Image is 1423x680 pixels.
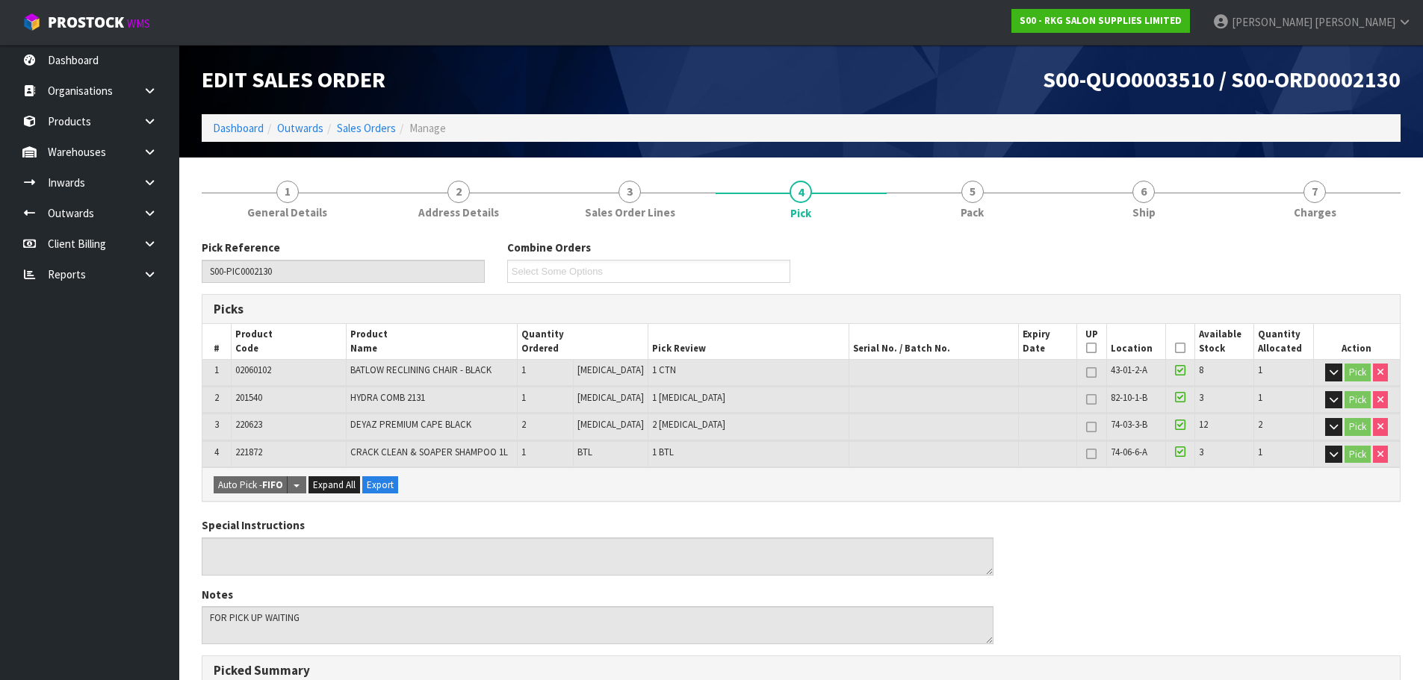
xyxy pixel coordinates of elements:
button: Pick [1345,418,1371,436]
span: 201540 [235,391,262,404]
span: 5 [961,181,984,203]
span: 1 [1258,364,1262,376]
th: Quantity Allocated [1254,324,1313,359]
span: [PERSON_NAME] [1315,15,1395,29]
span: 2 [214,391,219,404]
button: Pick [1345,364,1371,381]
span: 7 [1303,181,1326,203]
span: 1 [521,446,526,458]
span: [MEDICAL_DATA] [577,364,644,376]
a: Sales Orders [337,121,396,135]
span: 2 [447,181,470,203]
button: Export [362,476,398,494]
span: 3 [619,181,641,203]
span: 8 [1199,364,1203,376]
span: S00-QUO0003510 / S00-ORD0002130 [1043,65,1401,93]
span: ProStock [48,13,124,32]
span: 3 [1199,391,1203,404]
span: CRACK CLEAN & SOAPER SHAMPOO 1L [350,446,508,458]
h3: Picked Summary [214,664,1389,678]
span: Pick [790,205,811,221]
span: 4 [790,181,812,203]
h3: Picks [214,302,790,316]
th: Product Code [232,324,347,359]
span: 74-06-6-A [1111,446,1147,458]
span: [MEDICAL_DATA] [577,391,644,404]
span: 3 [214,418,219,431]
img: cube-alt.png [22,13,41,31]
span: Edit Sales Order [202,65,385,93]
span: 1 [521,391,526,404]
span: 2 [521,418,526,431]
span: 12 [1199,418,1208,431]
span: Sales Order Lines [585,205,675,220]
th: Pick Review [648,324,849,359]
span: [PERSON_NAME] [1232,15,1312,29]
th: Quantity Ordered [517,324,648,359]
span: 3 [1199,446,1203,458]
span: 1 CTN [652,364,676,376]
span: 43-01-2-A [1111,364,1147,376]
a: Dashboard [213,121,264,135]
span: 02060102 [235,364,271,376]
span: Ship [1132,205,1156,220]
small: WMS [127,16,150,31]
label: Special Instructions [202,517,305,533]
a: Outwards [277,121,323,135]
span: DEYAZ PREMIUM CAPE BLACK [350,418,471,431]
span: 1 BTL [652,446,674,458]
span: 1 [1258,446,1262,458]
button: Pick [1345,446,1371,464]
span: General Details [247,205,327,220]
th: Expiry Date [1019,324,1077,359]
span: 1 [214,364,219,376]
strong: FIFO [262,478,283,491]
label: Pick Reference [202,240,280,255]
th: UP [1077,324,1107,359]
strong: S00 - RKG SALON SUPPLIES LIMITED [1020,14,1182,27]
span: 1 [521,364,526,376]
span: Address Details [418,205,499,220]
span: 4 [214,446,219,458]
a: S00 - RKG SALON SUPPLIES LIMITED [1011,9,1190,33]
span: Manage [409,121,446,135]
span: Pack [961,205,984,220]
th: # [202,324,232,359]
span: HYDRA COMB 2131 [350,391,425,404]
span: BATLOW RECLINING CHAIR - BLACK [350,364,492,376]
label: Notes [202,587,233,602]
button: Expand All [309,476,360,494]
span: 82-10-1-B [1111,391,1147,404]
th: Serial No. / Batch No. [849,324,1018,359]
th: Location [1106,324,1165,359]
span: Expand All [313,478,356,491]
span: 74-03-3-B [1111,418,1147,431]
button: Auto Pick -FIFO [214,476,288,494]
span: 6 [1132,181,1155,203]
span: [MEDICAL_DATA] [577,418,644,431]
span: 2 [1258,418,1262,431]
span: 1 [MEDICAL_DATA] [652,391,725,404]
span: Charges [1294,205,1336,220]
th: Available Stock [1195,324,1254,359]
span: 221872 [235,446,262,458]
button: Pick [1345,391,1371,409]
span: 1 [276,181,299,203]
label: Combine Orders [507,240,591,255]
span: BTL [577,446,592,458]
span: 220623 [235,418,262,431]
span: 2 [MEDICAL_DATA] [652,418,725,431]
th: Product Name [346,324,517,359]
span: 1 [1258,391,1262,404]
th: Action [1313,324,1400,359]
